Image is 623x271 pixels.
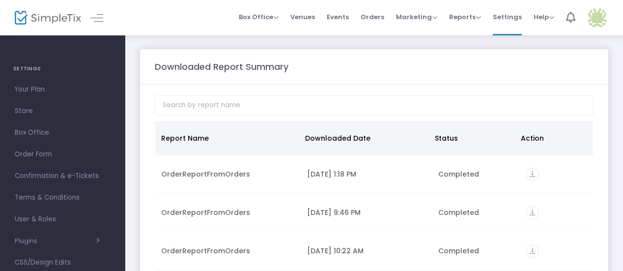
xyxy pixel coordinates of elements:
span: Box Office [15,126,111,139]
th: Downloaded Date [299,121,429,155]
m-panel-title: Downloaded Report Summary [155,60,288,73]
th: Action [515,121,587,155]
a: vertical_align_bottom [526,247,539,257]
div: https://go.SimpleTix.com/ybgwd [526,244,587,258]
div: https://go.SimpleTix.com/kpuh2 [526,206,587,219]
span: Venues [290,4,315,30]
span: Terms & Conditions [15,191,111,204]
span: CSS/Design Edits [15,256,111,269]
a: vertical_align_bottom [526,171,539,181]
span: Order Form [15,148,111,161]
th: Status [429,121,515,155]
span: Confirmation & e-Tickets [15,170,111,182]
div: 8/15/2025 9:46 PM [307,208,426,217]
span: Events [327,4,349,30]
div: 8/18/2025 1:18 PM [307,169,426,179]
div: Completed [438,246,514,256]
span: Marketing [396,12,437,22]
span: Orders [361,4,384,30]
i: vertical_align_bottom [526,168,539,181]
th: Report Name [155,121,299,155]
div: Completed [438,208,514,217]
div: https://go.SimpleTix.com/5snr7 [526,168,587,181]
a: vertical_align_bottom [526,209,539,219]
span: Settings [493,4,522,30]
h4: SETTINGS [13,59,112,79]
input: Search by report name [155,95,594,116]
span: Store [15,105,111,118]
button: Plugins [15,237,100,245]
span: Help [534,12,554,22]
span: Your Plan [15,83,111,96]
div: Completed [438,169,514,179]
div: OrderReportFromOrders [161,208,295,217]
div: OrderReportFromOrders [161,169,295,179]
span: Reports [449,12,481,22]
i: vertical_align_bottom [526,244,539,258]
div: 8/14/2025 10:22 AM [307,246,426,256]
i: vertical_align_bottom [526,206,539,219]
span: User & Roles [15,213,111,226]
span: Box Office [239,12,279,22]
div: OrderReportFromOrders [161,246,295,256]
